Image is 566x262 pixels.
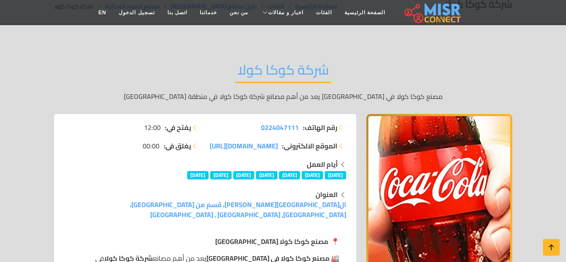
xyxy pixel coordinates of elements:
strong: يغلق في: [164,141,191,151]
h2: شركة كوكا كولا [235,62,331,83]
strong: أيام العمل [307,158,338,171]
img: main.misr_connect [404,2,461,23]
a: خدماتنا [193,5,223,21]
a: [DOMAIN_NAME][URL] [210,141,278,151]
span: 12:00 [144,122,161,132]
strong: يفتح في: [165,122,191,132]
span: 00:00 [143,141,159,151]
span: [DATE] [302,171,323,179]
strong: رقم الهاتف: [303,122,337,132]
a: من نحن [223,5,254,21]
a: ال[GEOGRAPHIC_DATA][PERSON_NAME]، قسم من [GEOGRAPHIC_DATA]، [GEOGRAPHIC_DATA], [GEOGRAPHIC_DATA] ... [130,198,346,221]
a: الصفحة الرئيسية [338,5,391,21]
a: اتصل بنا [161,5,193,21]
strong: الموقع الالكتروني: [282,141,337,151]
a: EN [92,5,113,21]
a: اخبار و مقالات [254,5,310,21]
a: الفئات [310,5,338,21]
span: [DATE] [256,171,277,179]
span: اخبار و مقالات [268,9,303,16]
strong: 📍 مصنع كوكا كولا [GEOGRAPHIC_DATA] [215,235,339,248]
span: [DOMAIN_NAME][URL] [210,140,278,152]
span: [DATE] [210,171,232,179]
a: 0224047111 [261,122,299,132]
span: [DATE] [279,171,300,179]
a: تسجيل الدخول [112,5,161,21]
span: 0224047111 [261,121,299,134]
span: [DATE] [233,171,255,179]
strong: العنوان [316,188,338,201]
span: [DATE] [325,171,346,179]
span: [DATE] [187,171,209,179]
p: مصنع كوكا كولا في [GEOGRAPHIC_DATA] يعد من أهم مصانع شركة كوكا كولا في منطقة [GEOGRAPHIC_DATA] [54,91,512,101]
